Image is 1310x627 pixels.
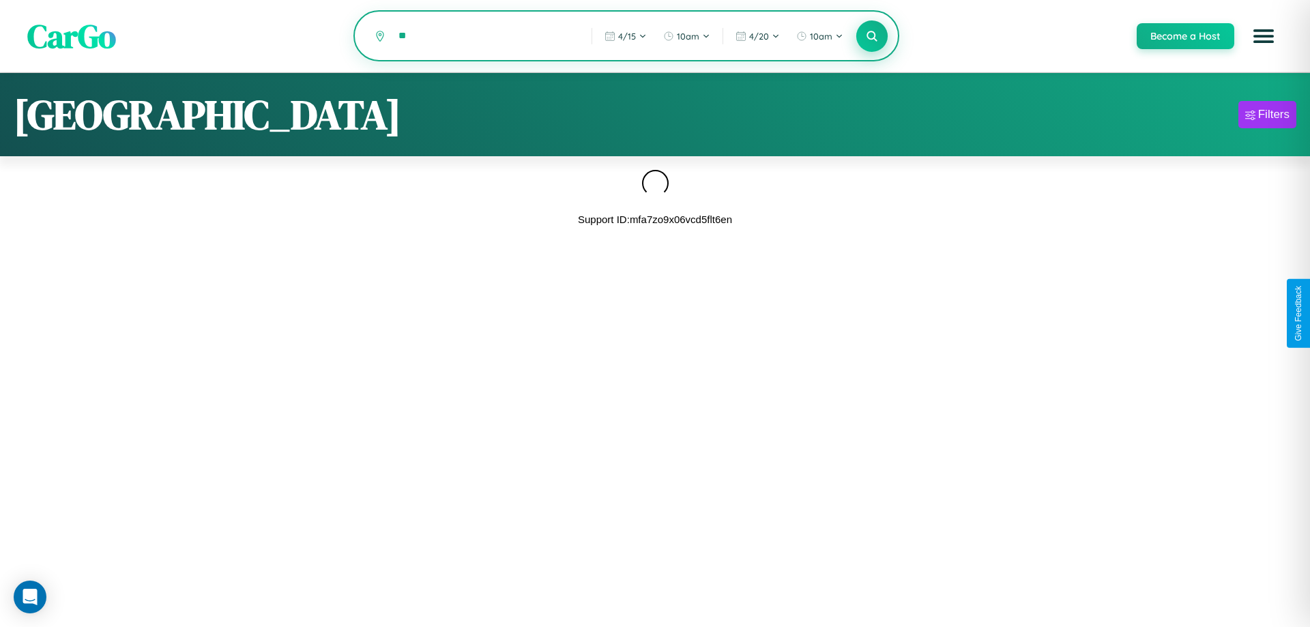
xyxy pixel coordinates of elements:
[1244,17,1283,55] button: Open menu
[729,25,787,47] button: 4/20
[789,25,850,47] button: 10am
[14,87,401,143] h1: [GEOGRAPHIC_DATA]
[598,25,654,47] button: 4/15
[1258,108,1290,121] div: Filters
[27,14,116,59] span: CarGo
[578,210,732,229] p: Support ID: mfa7zo9x06vcd5flt6en
[1238,101,1296,128] button: Filters
[810,31,832,42] span: 10am
[1294,286,1303,341] div: Give Feedback
[656,25,717,47] button: 10am
[1137,23,1234,49] button: Become a Host
[677,31,699,42] span: 10am
[618,31,636,42] span: 4 / 15
[14,581,46,613] div: Open Intercom Messenger
[749,31,769,42] span: 4 / 20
